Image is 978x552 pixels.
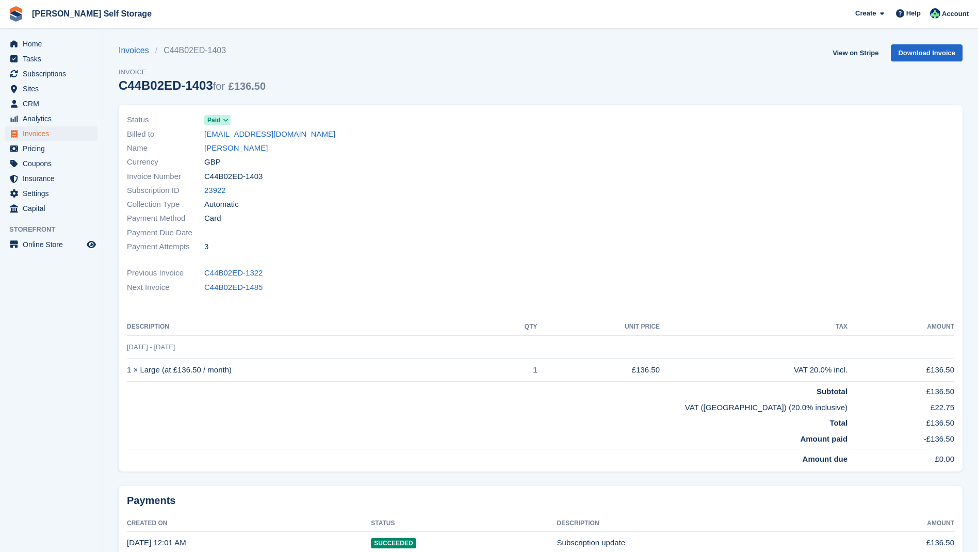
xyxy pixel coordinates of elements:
[371,515,557,532] th: Status
[204,241,208,253] span: 3
[800,434,847,443] strong: Amount paid
[829,418,847,427] strong: Total
[847,429,954,449] td: -£136.50
[119,44,155,57] a: Invoices
[855,8,876,19] span: Create
[23,141,85,156] span: Pricing
[204,185,226,197] a: 23922
[23,52,85,66] span: Tasks
[119,67,266,77] span: Invoice
[847,319,954,335] th: Amount
[557,515,839,532] th: Description
[23,82,85,96] span: Sites
[127,114,204,126] span: Status
[493,359,537,382] td: 1
[9,224,103,235] span: Storefront
[127,538,186,547] time: 2024-01-26 00:01:49 UTC
[127,359,493,382] td: 1 × Large (at £136.50 / month)
[8,6,24,22] img: stora-icon-8386f47178a22dfd0bd8f6a31ec36ba5ce8667c1dd55bd0f319d3a0aa187defe.svg
[5,111,97,126] a: menu
[906,8,921,19] span: Help
[493,319,537,335] th: QTY
[23,186,85,201] span: Settings
[28,5,156,22] a: [PERSON_NAME] Self Storage
[204,114,231,126] a: Paid
[23,126,85,141] span: Invoices
[5,156,97,171] a: menu
[23,201,85,216] span: Capital
[127,343,175,351] span: [DATE] - [DATE]
[660,364,847,376] div: VAT 20.0% incl.
[803,454,848,463] strong: Amount due
[127,213,204,224] span: Payment Method
[127,199,204,210] span: Collection Type
[127,494,954,507] h2: Payments
[891,44,963,61] a: Download Invoice
[5,186,97,201] a: menu
[23,156,85,171] span: Coupons
[127,515,371,532] th: Created On
[204,282,263,294] a: C44B02ED-1485
[213,80,225,92] span: for
[847,413,954,429] td: £136.50
[127,398,847,414] td: VAT ([GEOGRAPHIC_DATA]) (20.0% inclusive)
[207,116,220,125] span: Paid
[5,237,97,252] a: menu
[817,387,847,396] strong: Subtotal
[127,128,204,140] span: Billed to
[127,185,204,197] span: Subscription ID
[127,171,204,183] span: Invoice Number
[204,267,263,279] a: C44B02ED-1322
[5,171,97,186] a: menu
[127,227,204,239] span: Payment Due Date
[23,111,85,126] span: Analytics
[23,171,85,186] span: Insurance
[23,237,85,252] span: Online Store
[5,67,97,81] a: menu
[847,398,954,414] td: £22.75
[204,213,221,224] span: Card
[847,382,954,398] td: £136.50
[660,319,847,335] th: Tax
[930,8,940,19] img: Dafydd Pritchard
[204,199,239,210] span: Automatic
[229,80,266,92] span: £136.50
[847,359,954,382] td: £136.50
[127,142,204,154] span: Name
[23,96,85,111] span: CRM
[5,52,97,66] a: menu
[5,126,97,141] a: menu
[5,37,97,51] a: menu
[537,319,660,335] th: Unit Price
[5,96,97,111] a: menu
[23,37,85,51] span: Home
[127,319,493,335] th: Description
[127,267,204,279] span: Previous Invoice
[204,156,221,168] span: GBP
[847,449,954,465] td: £0.00
[839,515,954,532] th: Amount
[119,78,266,92] div: C44B02ED-1403
[828,44,883,61] a: View on Stripe
[119,44,266,57] nav: breadcrumbs
[5,201,97,216] a: menu
[204,128,335,140] a: [EMAIL_ADDRESS][DOMAIN_NAME]
[942,9,969,19] span: Account
[127,282,204,294] span: Next Invoice
[5,82,97,96] a: menu
[23,67,85,81] span: Subscriptions
[85,238,97,251] a: Preview store
[371,538,416,548] span: Succeeded
[127,241,204,253] span: Payment Attempts
[537,359,660,382] td: £136.50
[204,171,263,183] span: C44B02ED-1403
[204,142,268,154] a: [PERSON_NAME]
[5,141,97,156] a: menu
[127,156,204,168] span: Currency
